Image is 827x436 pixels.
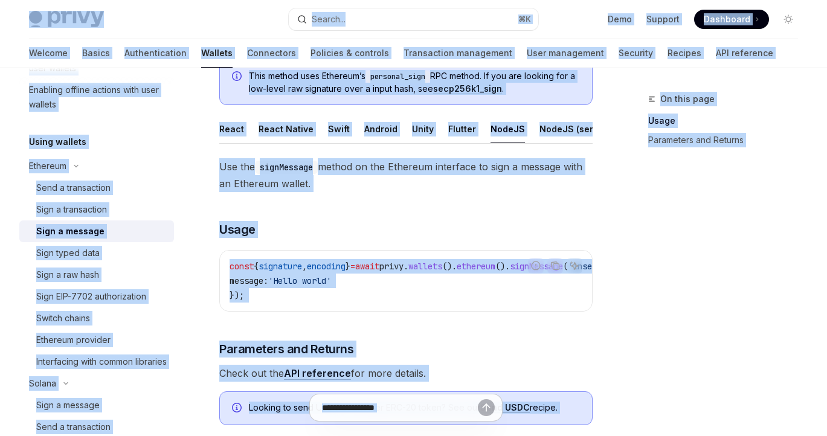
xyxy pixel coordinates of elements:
[82,39,110,68] a: Basics
[307,261,346,272] span: encoding
[457,261,495,272] span: ethereum
[648,130,808,150] a: Parameters and Returns
[646,13,680,25] a: Support
[29,83,167,112] div: Enabling offline actions with user wallets
[36,333,111,347] div: Ethereum provider
[539,115,633,143] div: NodeJS (server-auth)
[547,258,563,274] button: Copy the contents from the code block
[312,12,346,27] div: Search...
[29,376,56,391] div: Solana
[495,261,510,272] span: ().
[289,8,539,30] button: Open search
[29,39,68,68] a: Welcome
[36,311,90,325] div: Switch chains
[346,261,350,272] span: }
[19,177,174,199] a: Send a transaction
[247,39,296,68] a: Connectors
[219,221,256,238] span: Usage
[364,115,397,143] div: Android
[567,258,582,274] button: Ask AI
[563,261,568,272] span: (
[201,39,233,68] a: Wallets
[311,39,389,68] a: Policies & controls
[29,135,86,149] h5: Using wallets
[365,71,430,83] code: personal_sign
[232,71,244,83] svg: Info
[219,115,244,143] div: React
[19,79,174,115] a: Enabling offline actions with user wallets
[19,329,174,351] a: Ethereum provider
[716,39,773,68] a: API reference
[249,70,580,95] span: This method uses Ethereum’s RPC method. If you are looking for a low-level raw signature over a i...
[36,246,100,260] div: Sign typed data
[36,202,107,217] div: Sign a transaction
[284,367,351,380] a: API reference
[19,394,174,416] a: Sign a message
[268,275,331,286] span: 'Hello world'
[19,351,174,373] a: Interfacing with common libraries
[19,199,174,220] a: Sign a transaction
[230,290,244,301] span: });
[448,115,476,143] div: Flutter
[694,10,769,29] a: Dashboard
[355,261,379,272] span: await
[19,373,174,394] button: Toggle Solana section
[668,39,701,68] a: Recipes
[36,289,146,304] div: Sign EIP-7702 authorization
[491,115,525,143] div: NodeJS
[19,286,174,307] a: Sign EIP-7702 authorization
[219,158,593,192] span: Use the method on the Ethereum interface to sign a message with an Ethereum wallet.
[779,10,798,29] button: Toggle dark mode
[36,224,105,239] div: Sign a message
[442,261,457,272] span: ().
[219,365,593,382] span: Check out the for more details.
[230,275,268,286] span: message:
[29,11,104,28] img: light logo
[412,115,434,143] div: Unity
[19,242,174,264] a: Sign typed data
[379,261,404,272] span: privy
[704,13,750,25] span: Dashboard
[518,14,531,24] span: ⌘ K
[19,220,174,242] a: Sign a message
[527,39,604,68] a: User management
[254,261,259,272] span: {
[404,39,512,68] a: Transaction management
[230,261,254,272] span: const
[29,159,66,173] div: Ethereum
[608,13,632,25] a: Demo
[259,115,314,143] div: React Native
[36,354,167,369] div: Interfacing with common libraries
[478,399,495,416] button: Send message
[259,261,302,272] span: signature
[302,261,307,272] span: ,
[660,92,715,106] span: On this page
[433,83,502,94] a: secp256k1_sign
[408,261,442,272] span: wallets
[36,268,99,282] div: Sign a raw hash
[19,264,174,286] a: Sign a raw hash
[36,181,111,195] div: Send a transaction
[19,307,174,329] a: Switch chains
[124,39,187,68] a: Authentication
[219,341,353,357] span: Parameters and Returns
[36,398,100,412] div: Sign a message
[619,39,653,68] a: Security
[510,261,563,272] span: signMessage
[528,258,544,274] button: Report incorrect code
[322,394,478,421] input: Ask a question...
[350,261,355,272] span: =
[328,115,350,143] div: Swift
[36,420,111,434] div: Send a transaction
[648,111,808,130] a: Usage
[404,261,408,272] span: .
[19,155,174,177] button: Toggle Ethereum section
[255,161,318,174] code: signMessage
